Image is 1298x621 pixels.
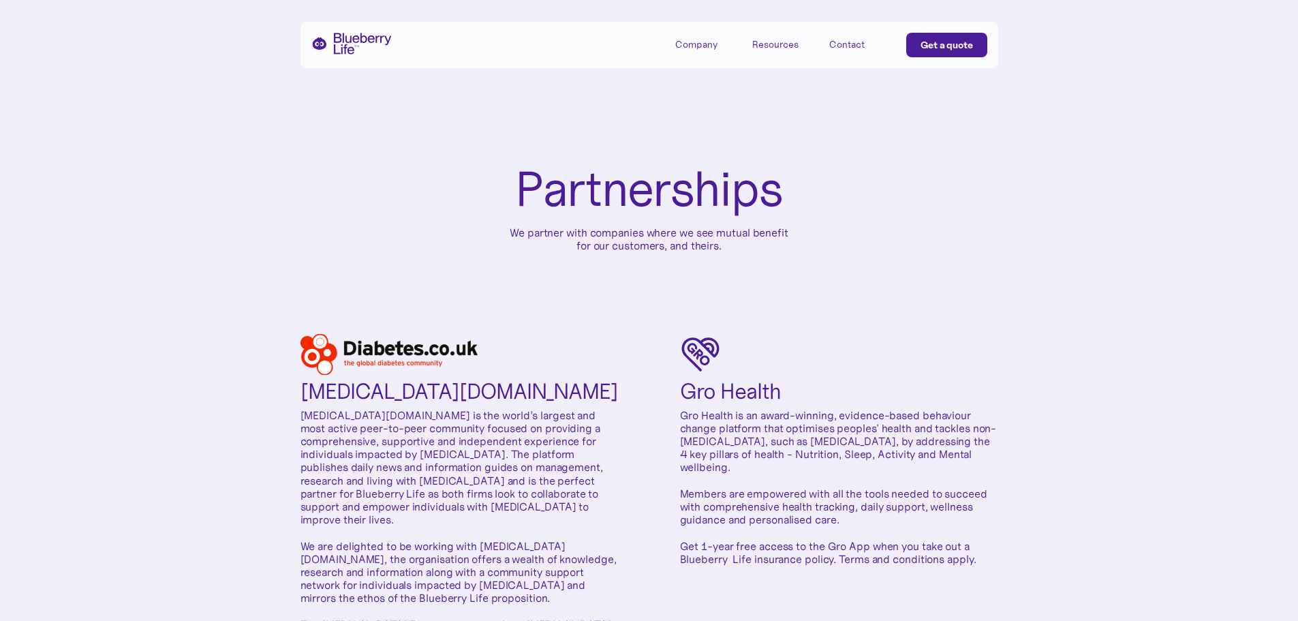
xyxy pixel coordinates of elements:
[921,38,973,52] div: Get a quote
[829,39,865,50] div: Contact
[675,33,737,55] div: Company
[675,39,717,50] div: Company
[506,226,792,252] p: We partner with companies where we see mutual benefit for our customers, and theirs.
[300,380,618,404] h2: [MEDICAL_DATA][DOMAIN_NAME]
[680,409,998,566] p: Gro Health is an award-winning, evidence-based behaviour change platform that optimises peoples' ...
[829,33,891,55] a: Contact
[752,39,799,50] div: Resources
[515,164,783,215] h1: Partnerships
[752,33,814,55] div: Resources
[311,33,392,55] a: home
[680,380,781,404] h2: Gro Health
[906,33,987,57] a: Get a quote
